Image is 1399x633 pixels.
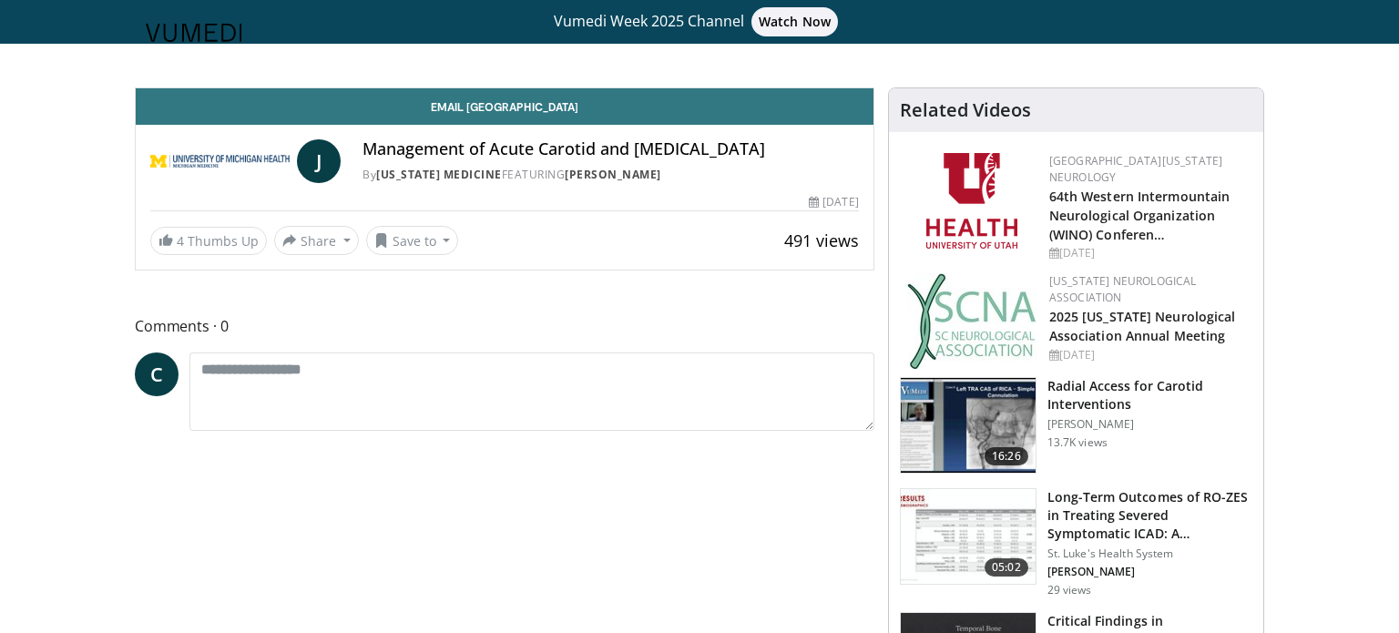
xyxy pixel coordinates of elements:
a: [US_STATE] Medicine [376,167,502,182]
button: Save to [366,226,459,255]
img: Michigan Medicine [150,139,290,183]
a: 16:26 Radial Access for Carotid Interventions [PERSON_NAME] 13.7K views [900,377,1252,474]
p: St. Luke's Health System [1047,546,1252,561]
span: 491 views [784,230,859,251]
div: [DATE] [1049,245,1249,261]
span: Comments 0 [135,314,874,338]
img: 627c2dd7-b815-408c-84d8-5c8a7424924c.150x105_q85_crop-smart_upscale.jpg [901,489,1036,584]
h4: Management of Acute Carotid and [MEDICAL_DATA] [363,139,858,159]
p: [PERSON_NAME] [1047,417,1252,432]
a: [US_STATE] Neurological Association [1049,273,1197,305]
a: 2025 [US_STATE] Neurological Association Annual Meeting [1049,308,1236,344]
img: f6362829-b0a3-407d-a044-59546adfd345.png.150x105_q85_autocrop_double_scale_upscale_version-0.2.png [926,153,1017,249]
a: [PERSON_NAME] [565,167,661,182]
a: 4 Thumbs Up [150,227,267,255]
h2: 64th Western Intermountain Neurological Organization (WINO) Conference [1049,186,1249,243]
h3: Radial Access for Carotid Interventions [1047,377,1252,413]
p: 13.7K views [1047,435,1108,450]
div: By FEATURING [363,167,858,183]
h3: Long-Term Outcomes of RO-ZES in Treating Severed Symptomatic ICAD: A Multicenter Propensity Match... [1047,488,1252,543]
div: [DATE] [809,194,858,210]
p: Ramesh Grandhi [1047,565,1252,579]
a: 05:02 Long-Term Outcomes of RO-ZES in Treating Severed Symptomatic ICAD: A… St. Luke's Health Sys... [900,488,1252,597]
h4: Related Videos [900,99,1031,121]
img: b123db18-9392-45ae-ad1d-42c3758a27aa.jpg.150x105_q85_autocrop_double_scale_upscale_version-0.2.jpg [907,273,1036,369]
a: C [135,352,179,396]
a: J [297,139,341,183]
a: Email [GEOGRAPHIC_DATA] [136,88,873,125]
span: 16:26 [985,447,1028,465]
button: Share [274,226,359,255]
img: VuMedi Logo [146,24,242,42]
a: 64th Western Intermountain Neurological Organization (WINO) Conferen… [1049,188,1231,243]
div: [DATE] [1049,347,1249,363]
span: 4 [177,232,184,250]
img: RcxVNUapo-mhKxBX4xMDoxOjA4MTsiGN_2.150x105_q85_crop-smart_upscale.jpg [901,378,1036,473]
a: [GEOGRAPHIC_DATA][US_STATE] Neurology [1049,153,1223,185]
span: 05:02 [985,558,1028,577]
p: 29 views [1047,583,1092,597]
